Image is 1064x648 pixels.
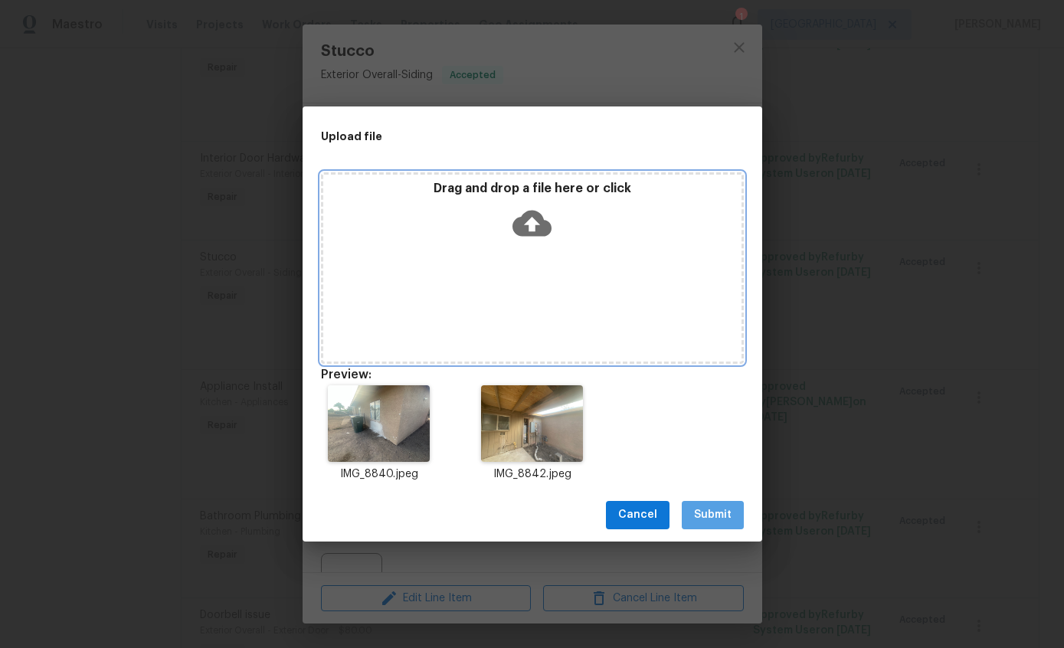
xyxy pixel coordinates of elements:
button: Submit [682,501,744,529]
span: Submit [694,506,732,525]
p: Drag and drop a file here or click [323,181,742,197]
p: IMG_8840.jpeg [321,466,437,483]
img: 9k= [481,385,583,462]
p: IMG_8842.jpeg [474,466,591,483]
span: Cancel [618,506,657,525]
img: Z [328,385,430,462]
h2: Upload file [321,128,675,145]
button: Cancel [606,501,670,529]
